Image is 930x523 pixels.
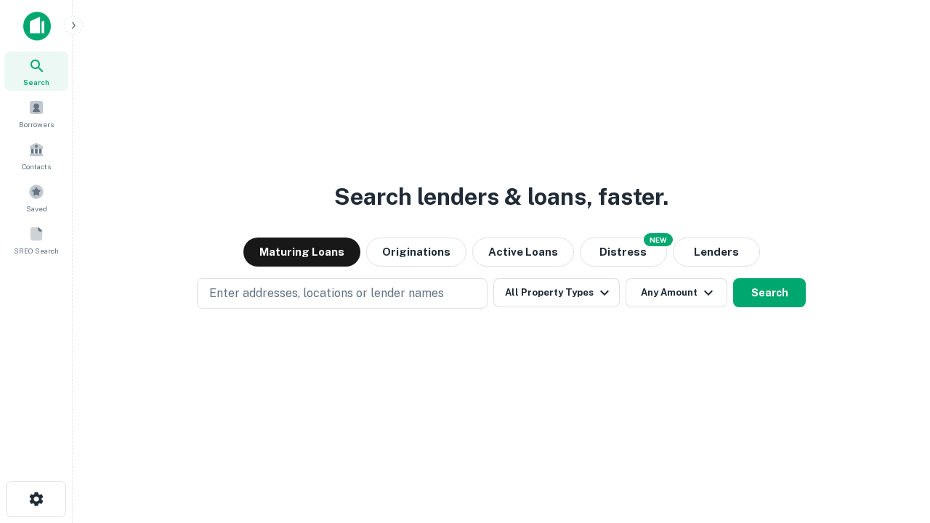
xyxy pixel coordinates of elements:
[4,94,68,133] a: Borrowers
[23,76,49,88] span: Search
[366,238,466,267] button: Originations
[23,12,51,41] img: capitalize-icon.png
[197,278,488,309] button: Enter addresses, locations or lender names
[472,238,574,267] button: Active Loans
[580,238,667,267] button: Search distressed loans with lien and other non-mortgage details.
[4,220,68,259] a: SREO Search
[4,136,68,175] a: Contacts
[4,178,68,217] a: Saved
[673,238,760,267] button: Lenders
[243,238,360,267] button: Maturing Loans
[733,278,806,307] button: Search
[644,233,673,246] div: NEW
[493,278,620,307] button: All Property Types
[209,285,444,302] p: Enter addresses, locations or lender names
[14,245,59,256] span: SREO Search
[4,52,68,91] a: Search
[26,203,47,214] span: Saved
[334,179,668,214] h3: Search lenders & loans, faster.
[19,118,54,130] span: Borrowers
[626,278,727,307] button: Any Amount
[857,407,930,477] iframe: Chat Widget
[22,161,51,172] span: Contacts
